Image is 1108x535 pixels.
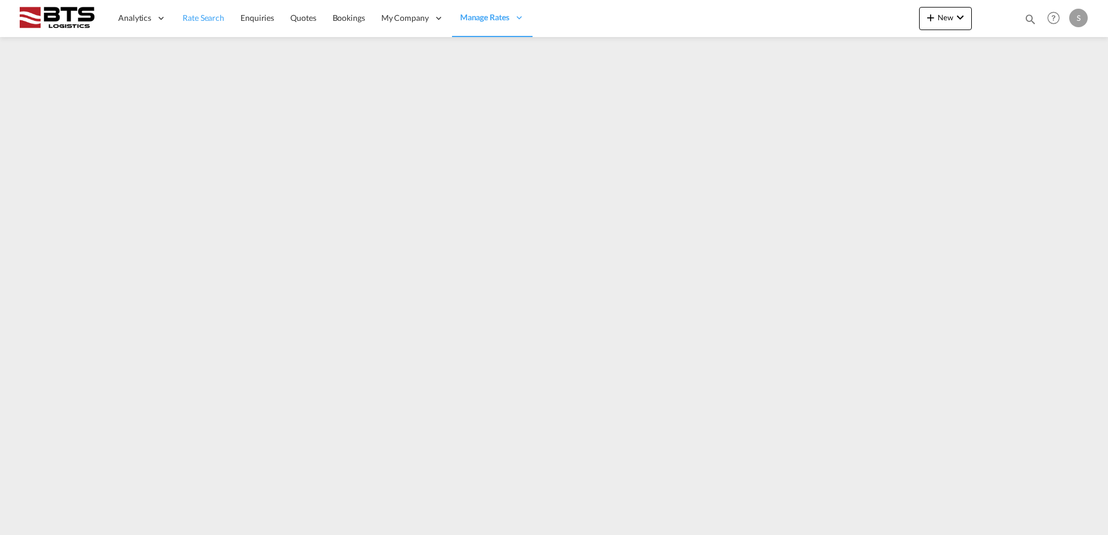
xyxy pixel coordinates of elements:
[17,5,96,31] img: cdcc71d0be7811ed9adfbf939d2aa0e8.png
[460,12,509,23] span: Manage Rates
[381,12,429,24] span: My Company
[924,13,967,22] span: New
[953,10,967,24] md-icon: icon-chevron-down
[1069,9,1088,27] div: S
[1044,8,1063,28] span: Help
[240,13,274,23] span: Enquiries
[183,13,224,23] span: Rate Search
[924,10,938,24] md-icon: icon-plus 400-fg
[118,12,151,24] span: Analytics
[1044,8,1069,29] div: Help
[290,13,316,23] span: Quotes
[1024,13,1037,30] div: icon-magnify
[1024,13,1037,25] md-icon: icon-magnify
[919,7,972,30] button: icon-plus 400-fgNewicon-chevron-down
[333,13,365,23] span: Bookings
